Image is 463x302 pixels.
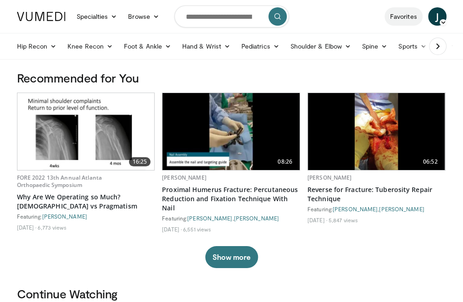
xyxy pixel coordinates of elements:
[234,215,279,221] a: [PERSON_NAME]
[11,37,62,55] a: Hip Recon
[174,5,289,27] input: Search topics, interventions
[123,7,165,26] a: Browse
[17,213,155,220] div: Featuring:
[236,37,285,55] a: Pediatrics
[162,93,299,170] img: 25deabe7-af4a-4334-8ebf-9774ba104dfa.620x360_q85_upscale.jpg
[357,37,393,55] a: Spine
[162,93,300,170] a: 08:26
[177,37,236,55] a: Hand & Wrist
[38,224,67,231] li: 6,773 views
[308,93,445,170] a: 06:52
[307,216,327,224] li: [DATE]
[393,37,432,55] a: Sports
[187,215,232,221] a: [PERSON_NAME]
[42,213,87,220] a: [PERSON_NAME]
[183,225,211,233] li: 6,551 views
[17,93,155,170] a: 16:25
[379,206,424,212] a: [PERSON_NAME]
[162,174,206,181] a: [PERSON_NAME]
[308,93,445,170] img: b3e4f9df-37b8-4d1a-8deb-8dbdc821f7dd.620x360_q85_upscale.jpg
[17,174,102,189] a: FORE 2022 13th Annual Atlanta Orthopaedic Symposium
[71,7,123,26] a: Specialties
[129,157,151,166] span: 16:25
[419,157,441,166] span: 06:52
[17,71,446,85] h3: Recommended for You
[17,93,154,170] img: 99079dcb-b67f-40ef-8516-3995f3d1d7db.620x360_q85_upscale.jpg
[285,37,357,55] a: Shoulder & Elbow
[274,157,296,166] span: 08:26
[307,185,446,203] a: Reverse for Fracture: Tuberosity Repair Technique
[162,214,300,222] div: Featuring: ,
[329,216,358,224] li: 5,847 views
[162,185,300,213] a: Proximal Humerus Fracture: Percutaneous Reduction and Fixation Technique With Nail
[62,37,118,55] a: Knee Recon
[17,192,155,211] a: Why Are We Operating so Much? [DEMOGRAPHIC_DATA] vs Pragmatism
[428,7,446,26] a: J
[17,286,446,301] h3: Continue Watching
[333,206,378,212] a: [PERSON_NAME]
[162,225,182,233] li: [DATE]
[205,246,258,268] button: Show more
[385,7,423,26] a: Favorites
[17,224,37,231] li: [DATE]
[307,205,446,213] div: Featuring: ,
[118,37,177,55] a: Foot & Ankle
[17,12,66,21] img: VuMedi Logo
[307,174,352,181] a: [PERSON_NAME]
